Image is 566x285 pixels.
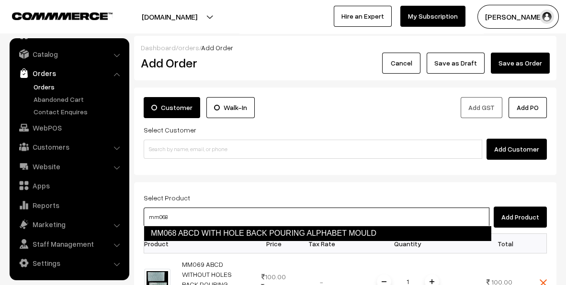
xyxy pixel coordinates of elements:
img: user [540,10,554,24]
a: Settings [12,254,126,272]
a: Customers [12,138,126,155]
button: Add Customer [487,139,547,160]
button: Save as Order [491,53,550,74]
a: Contact Enquires [31,107,126,117]
img: minus [382,279,386,284]
a: Apps [12,177,126,194]
th: Product [144,234,176,253]
button: Cancel [382,53,420,74]
label: Customer [144,97,200,118]
label: Select Product [144,193,190,203]
a: Website [12,158,126,175]
a: Abandoned Cart [31,94,126,104]
a: MM068 ABCD WITH HOLE BACK POURING ALPHABET MOULD [144,226,491,241]
a: Staff Management [12,235,126,252]
span: Add Order [201,44,233,52]
button: Add Product [494,207,547,228]
a: Orders [12,65,126,82]
a: Marketing [12,216,126,233]
h2: Add Order [141,55,268,70]
label: Select Customer [144,125,196,135]
button: Add GST [461,97,502,118]
button: [PERSON_NAME]… [477,5,559,29]
th: Tax Rate [298,234,346,253]
input: Search by name, email, or phone [144,140,482,159]
input: Type and Search [144,208,489,227]
a: COMMMERCE [12,10,96,21]
button: Save as Draft [427,53,485,74]
a: Dashboard [141,44,176,52]
a: Reports [12,197,126,214]
div: / / [141,43,550,53]
a: Catalog [12,45,126,63]
th: Quantity [346,234,470,253]
th: Price [250,234,298,253]
button: Add PO [509,97,547,118]
a: orders [178,44,199,52]
a: WebPOS [12,119,126,136]
a: Hire an Expert [334,6,392,27]
th: Total [470,234,518,253]
label: Walk-In [206,97,255,118]
img: COMMMERCE [12,12,113,20]
a: Orders [31,82,126,92]
a: My Subscription [400,6,465,27]
button: [DOMAIN_NAME] [108,5,231,29]
img: plusI [430,279,434,284]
